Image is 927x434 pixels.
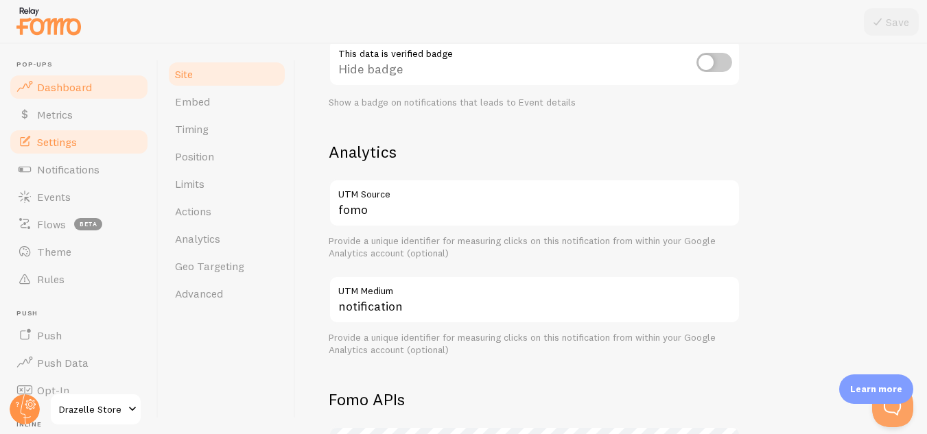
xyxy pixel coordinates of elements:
span: Metrics [37,108,73,121]
div: Hide badge [329,38,740,88]
span: Push [16,309,150,318]
span: Flows [37,217,66,231]
a: Analytics [167,225,287,252]
a: Limits [167,170,287,197]
span: Analytics [175,232,220,245]
span: Drazelle Store [59,401,124,418]
a: Position [167,143,287,170]
iframe: Help Scout Beacon - Open [872,386,913,427]
div: Learn more [839,374,913,404]
a: Advanced [167,280,287,307]
a: Notifications [8,156,150,183]
span: Actions [175,204,211,218]
span: Rules [37,272,64,286]
a: Rules [8,265,150,293]
a: Opt-In [8,376,150,404]
a: Site [167,60,287,88]
span: Pop-ups [16,60,150,69]
p: Learn more [850,383,902,396]
img: fomo-relay-logo-orange.svg [14,3,83,38]
span: Theme [37,245,71,258]
span: Push [37,328,62,342]
a: Events [8,183,150,210]
span: Push Data [37,356,89,370]
a: Dashboard [8,73,150,101]
div: Show a badge on notifications that leads to Event details [329,97,740,109]
span: Limits [175,177,204,191]
span: Settings [37,135,77,149]
h2: Fomo APIs [329,389,740,410]
a: Metrics [8,101,150,128]
a: Flows beta [8,210,150,238]
a: Embed [167,88,287,115]
a: Settings [8,128,150,156]
div: Provide a unique identifier for measuring clicks on this notification from within your Google Ana... [329,332,740,356]
a: Actions [167,197,287,225]
label: UTM Source [329,179,740,202]
a: Drazelle Store [49,393,142,426]
a: Push [8,322,150,349]
label: UTM Medium [329,276,740,299]
span: Timing [175,122,209,136]
a: Push Data [8,349,150,376]
a: Geo Targeting [167,252,287,280]
span: Events [37,190,71,204]
span: Site [175,67,193,81]
span: beta [74,218,102,230]
span: Position [175,149,214,163]
a: Timing [167,115,287,143]
div: Provide a unique identifier for measuring clicks on this notification from within your Google Ana... [329,235,740,259]
span: Advanced [175,287,223,300]
span: Opt-In [37,383,69,397]
span: Embed [175,95,210,108]
a: Theme [8,238,150,265]
span: Geo Targeting [175,259,244,273]
span: Notifications [37,162,99,176]
span: Dashboard [37,80,92,94]
h2: Analytics [329,141,740,162]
